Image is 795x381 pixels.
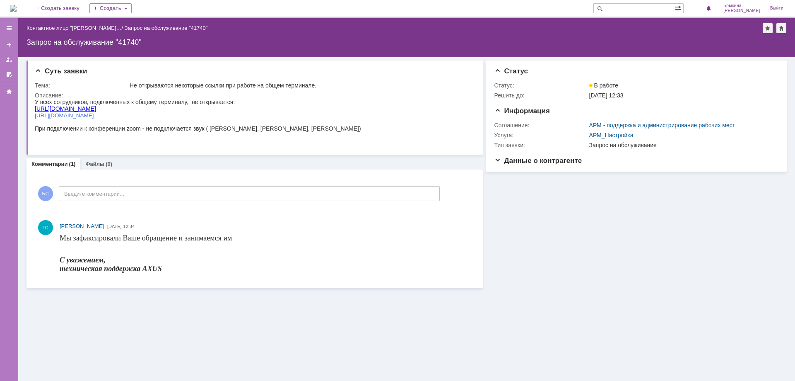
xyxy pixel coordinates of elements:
[89,3,132,13] div: Создать
[2,68,16,81] a: Мои согласования
[35,92,472,99] div: Описание:
[107,224,122,229] span: [DATE]
[26,38,787,46] div: Запрос на обслуживание "41740"
[35,82,128,89] div: Тема:
[675,4,683,12] span: Расширенный поиск
[69,161,76,167] div: (1)
[494,122,588,129] div: Соглашение:
[26,25,125,31] div: /
[494,92,588,99] div: Решить до:
[2,38,16,51] a: Создать заявку
[106,161,112,167] div: (0)
[10,5,17,12] img: logo
[125,25,208,31] div: Запрос на обслуживание "41740"
[10,5,17,12] a: Перейти на домашнюю страницу
[589,142,774,148] div: Запрос на обслуживание
[589,132,634,138] a: АРМ_Настройка
[763,23,773,33] div: Добавить в избранное
[723,3,760,8] span: Брыкина
[589,122,735,129] a: АРМ - поддержка и администрирование рабочих мест
[494,107,550,115] span: Информация
[494,132,588,138] div: Услуга:
[60,223,104,229] span: [PERSON_NAME]
[776,23,786,33] div: Сделать домашней страницей
[589,82,618,89] span: В работе
[589,92,624,99] span: [DATE] 12:33
[26,25,122,31] a: Контактное лицо "[PERSON_NAME]…
[35,67,87,75] span: Суть заявки
[2,53,16,66] a: Мои заявки
[494,82,588,89] div: Статус:
[723,8,760,13] span: [PERSON_NAME]
[494,142,588,148] div: Тип заявки:
[31,161,68,167] a: Комментарии
[38,186,53,201] span: БС
[494,157,582,165] span: Данные о контрагенте
[60,222,104,231] a: [PERSON_NAME]
[85,161,104,167] a: Файлы
[123,224,135,229] span: 12:34
[494,67,528,75] span: Статус
[130,82,470,89] div: Не открываются некоторые ссылки при работе на общем терминале.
